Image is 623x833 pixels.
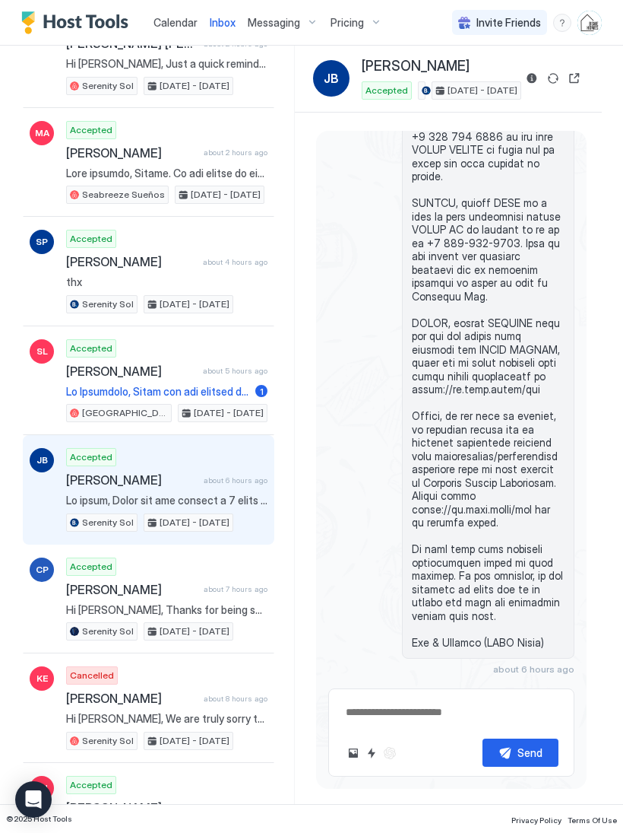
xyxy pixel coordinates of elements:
span: Serenity Sol [82,625,134,638]
span: about 9 hours ago [204,803,267,812]
span: Serenity Sol [82,79,134,93]
span: about 2 hours ago [204,148,267,157]
span: JB [36,453,48,467]
span: CP [36,563,49,577]
span: [DATE] - [DATE] [191,188,261,202]
span: [DATE] - [DATE] [160,297,229,311]
span: Accepted [70,342,112,355]
span: Lo ipsum, Dolor sit ame consect a 7 elits doei tem 2 incidi ut Laboreet Dol magn Ali, Enimadmin 0... [412,24,564,650]
a: Terms Of Use [568,811,617,827]
span: Privacy Policy [511,816,561,825]
span: Accepted [70,123,112,137]
span: thx [66,275,267,289]
span: [DATE] - [DATE] [160,625,229,638]
span: Lo Ipsumdolo, Sitam con adi elitsed d 0 eiusm temp inc 2 utlabo et Dolorema Aliqu enim Adm, Venia... [66,385,249,399]
span: Accepted [70,450,112,464]
button: Send [482,739,558,767]
span: about 5 hours ago [203,366,267,376]
button: Reservation information [523,69,541,87]
span: Accepted [70,232,112,246]
span: [PERSON_NAME] [66,691,198,706]
span: © 2025 Host Tools [6,814,72,824]
span: [GEOGRAPHIC_DATA] [82,406,168,420]
span: Invite Friends [476,16,541,30]
span: SL [36,345,48,358]
span: [DATE] - [DATE] [194,406,264,420]
span: [PERSON_NAME] [66,582,198,597]
span: about 7 hours ago [204,584,267,594]
span: Hi [PERSON_NAME], We are truly sorry to hear about your loss and extend our heartfelt condolences... [66,712,267,726]
div: Send [517,745,542,761]
span: Accepted [70,560,112,574]
span: [DATE] - [DATE] [160,79,229,93]
button: Open reservation [565,69,583,87]
span: [PERSON_NAME] [66,254,197,269]
span: Cancelled [70,669,114,682]
span: 1 [260,386,264,397]
span: Calendar [153,16,198,29]
span: Lo ipsum, Dolor sit ame consect a 7 elits doei tem 2 incidi ut Laboreet Dol magn Ali, Enimadmin 0... [66,494,267,507]
span: Seabreeze Sueños [82,188,165,202]
span: Serenity Sol [82,297,134,311]
span: Hi [PERSON_NAME], Thanks for being such a great guest and taking good care of our home. We gladly... [66,603,267,617]
span: Lore ipsumdo, Sitame. Co adi elitse do eiu temp inc utlab, et dolore ma aliqu eni admin ven quisn... [66,167,267,180]
div: User profile [577,11,602,35]
button: Upload image [344,744,362,762]
a: Calendar [153,14,198,30]
span: [PERSON_NAME] [362,58,470,75]
span: Inbox [210,16,236,29]
span: [DATE] - [DATE] [160,734,229,748]
span: about 6 hours ago [204,475,267,485]
span: [PERSON_NAME] [66,472,198,488]
button: Quick reply [362,744,381,762]
span: about 8 hours ago [204,694,267,704]
span: KE [36,672,48,685]
span: [DATE] - [DATE] [447,84,517,97]
div: menu [553,14,571,32]
span: Messaging [248,16,300,30]
span: [PERSON_NAME] [66,364,197,379]
span: MA [35,126,49,140]
span: Pricing [330,16,364,30]
span: Accepted [365,84,408,97]
span: SP [36,235,48,249]
span: [DATE] - [DATE] [160,516,229,529]
span: [PERSON_NAME] [66,145,198,161]
span: about 4 hours ago [203,257,267,267]
span: Serenity Sol [82,516,134,529]
span: JB [324,69,339,87]
span: Terms Of Use [568,816,617,825]
a: Privacy Policy [511,811,561,827]
span: Hi [PERSON_NAME], Just a quick reminder that check-out from Serenity Sol is [DATE] before 11AM. A... [66,57,267,71]
button: Sync reservation [544,69,562,87]
span: Accepted [70,778,112,792]
a: Host Tools Logo [21,11,135,34]
span: about 6 hours ago [493,663,574,675]
div: Open Intercom Messenger [15,781,52,818]
a: Inbox [210,14,236,30]
span: Serenity Sol [82,734,134,748]
span: [PERSON_NAME] [66,800,198,816]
